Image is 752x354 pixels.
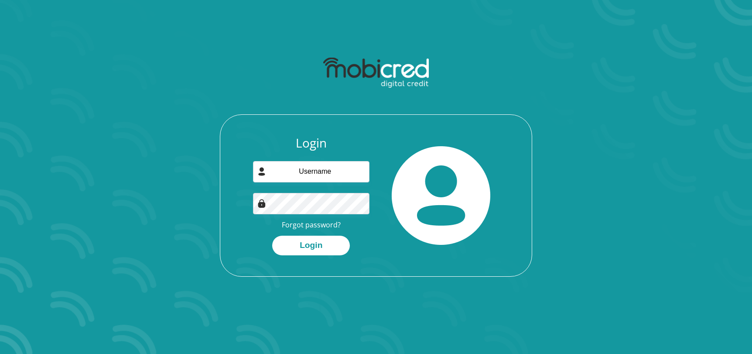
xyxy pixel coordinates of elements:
img: user-icon image [257,167,266,176]
a: Forgot password? [282,220,341,230]
img: mobicred logo [323,58,428,88]
h3: Login [253,136,370,151]
img: Image [257,199,266,208]
input: Username [253,161,370,182]
button: Login [272,236,350,255]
